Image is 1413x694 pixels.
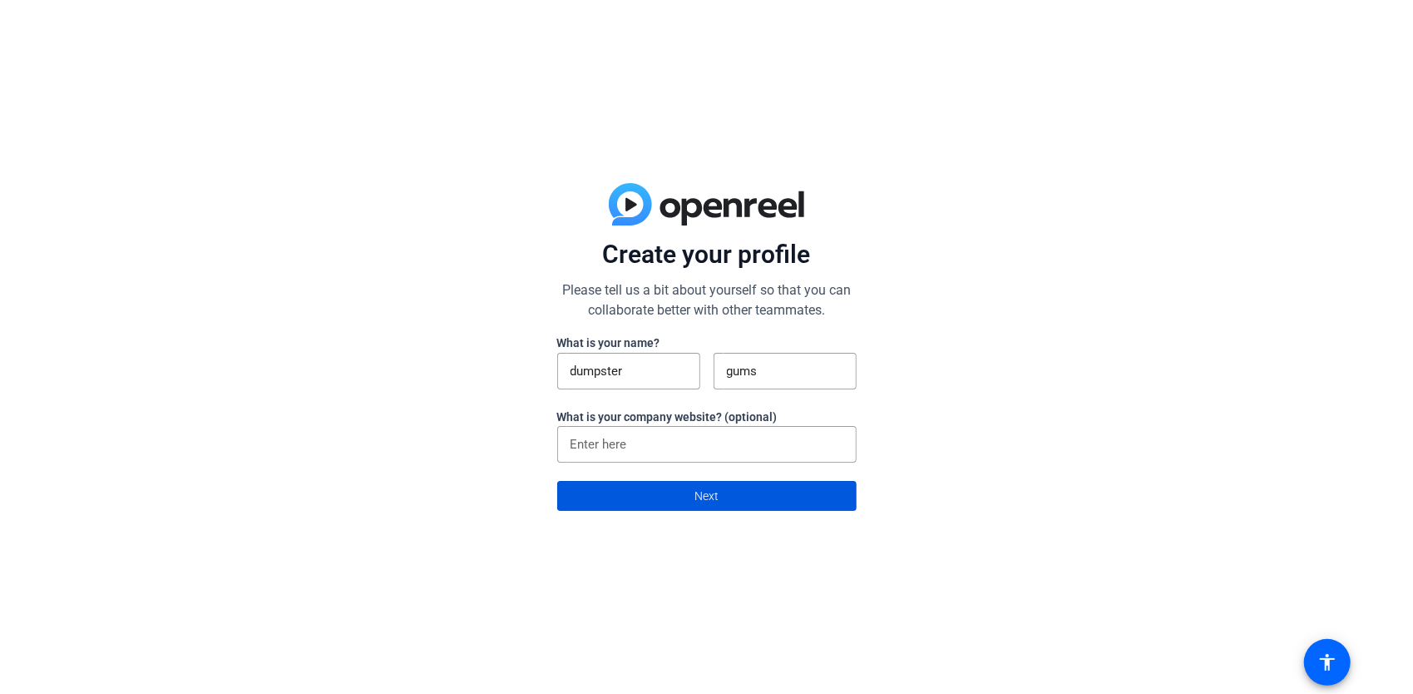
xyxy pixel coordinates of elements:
[1317,652,1337,672] mat-icon: accessibility
[571,361,687,381] input: First Name
[557,239,857,270] p: Create your profile
[557,410,778,424] label: What is your company website? (optional)
[557,280,857,320] p: Please tell us a bit about yourself so that you can collaborate better with other teammates.
[557,481,857,511] button: Next
[609,183,804,226] img: blue-gradient.svg
[571,434,843,454] input: Enter here
[557,336,660,349] label: What is your name?
[694,480,719,512] span: Next
[727,361,843,381] input: Last Name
